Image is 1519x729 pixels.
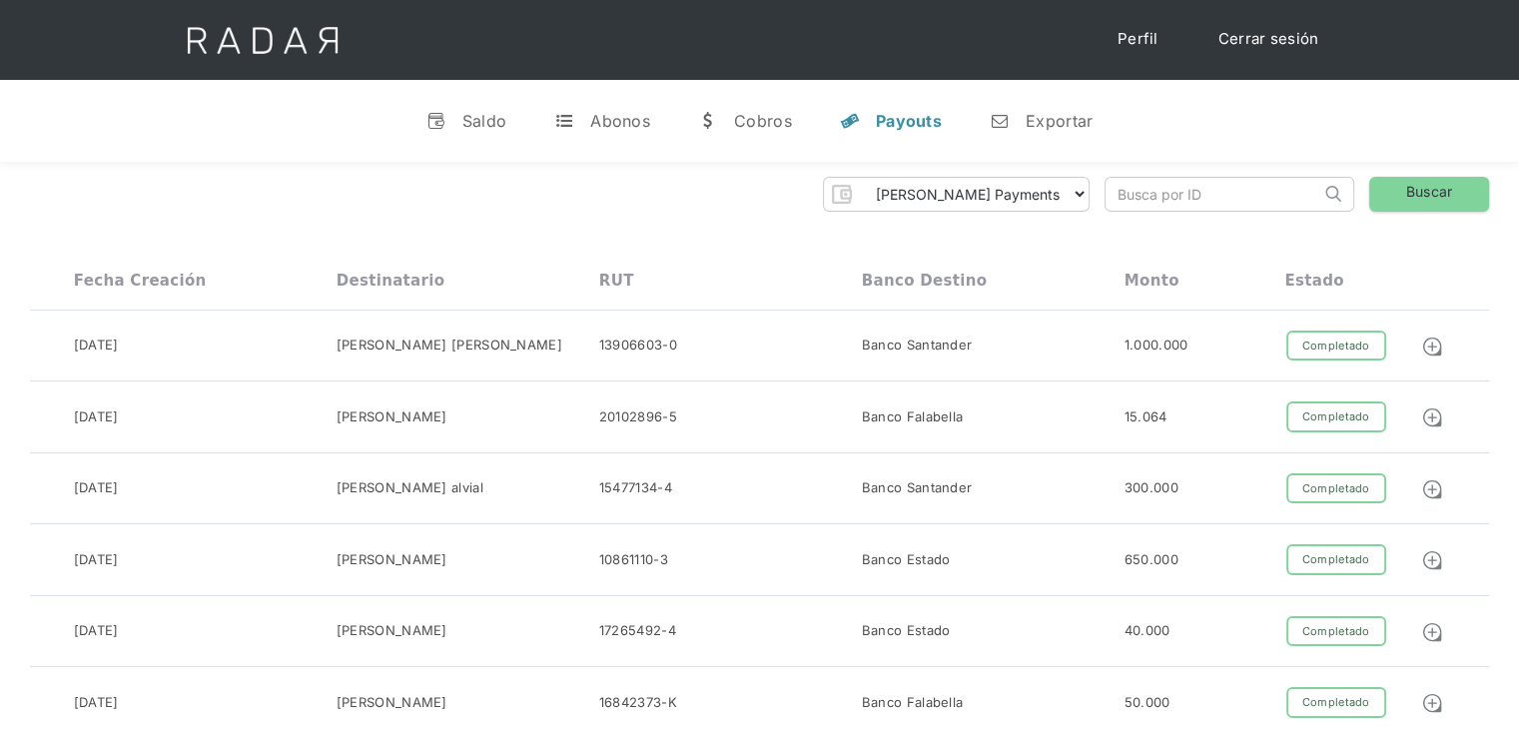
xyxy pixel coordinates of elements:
div: 13906603-0 [599,336,677,356]
a: Buscar [1369,177,1489,212]
div: [DATE] [74,550,119,570]
img: Detalle [1421,692,1443,714]
div: [DATE] [74,621,119,641]
div: Saldo [462,111,507,131]
div: 17265492-4 [599,621,676,641]
div: Completado [1286,616,1386,647]
div: Completado [1286,401,1386,432]
img: Detalle [1421,621,1443,643]
div: [DATE] [74,693,119,713]
div: [PERSON_NAME] [337,693,447,713]
div: Banco Falabella [862,693,964,713]
div: [PERSON_NAME] alvial [337,478,483,498]
div: 40.000 [1125,621,1170,641]
div: [DATE] [74,336,119,356]
div: Banco Estado [862,621,951,641]
div: Estado [1284,272,1343,290]
div: [PERSON_NAME] [337,621,447,641]
div: Banco Santander [862,478,973,498]
div: v [426,111,446,131]
div: 15.064 [1125,407,1167,427]
div: [PERSON_NAME] [PERSON_NAME] [337,336,562,356]
img: Detalle [1421,549,1443,571]
div: Destinatario [337,272,444,290]
div: 20102896-5 [599,407,677,427]
div: Banco Santander [862,336,973,356]
img: Detalle [1421,478,1443,500]
div: 300.000 [1125,478,1178,498]
div: y [840,111,860,131]
div: t [554,111,574,131]
div: Fecha creación [74,272,207,290]
div: Banco Estado [862,550,951,570]
div: [PERSON_NAME] [337,550,447,570]
a: Cerrar sesión [1198,20,1339,59]
img: Detalle [1421,336,1443,358]
div: [DATE] [74,407,119,427]
div: 16842373-K [599,693,677,713]
div: RUT [599,272,634,290]
div: w [698,111,718,131]
input: Busca por ID [1106,178,1320,211]
a: Perfil [1098,20,1178,59]
div: Banco destino [862,272,987,290]
form: Form [823,177,1090,212]
div: Banco Falabella [862,407,964,427]
div: Cobros [734,111,792,131]
div: 1.000.000 [1125,336,1188,356]
div: Completado [1286,331,1386,362]
div: [PERSON_NAME] [337,407,447,427]
div: Abonos [590,111,650,131]
div: 10861110-3 [599,550,668,570]
div: Exportar [1026,111,1093,131]
div: 50.000 [1125,693,1170,713]
img: Detalle [1421,406,1443,428]
div: Completado [1286,687,1386,718]
div: Payouts [876,111,942,131]
div: 15477134-4 [599,478,672,498]
div: n [990,111,1010,131]
div: [DATE] [74,478,119,498]
div: 650.000 [1125,550,1178,570]
div: Completado [1286,473,1386,504]
div: Completado [1286,544,1386,575]
div: Monto [1125,272,1179,290]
